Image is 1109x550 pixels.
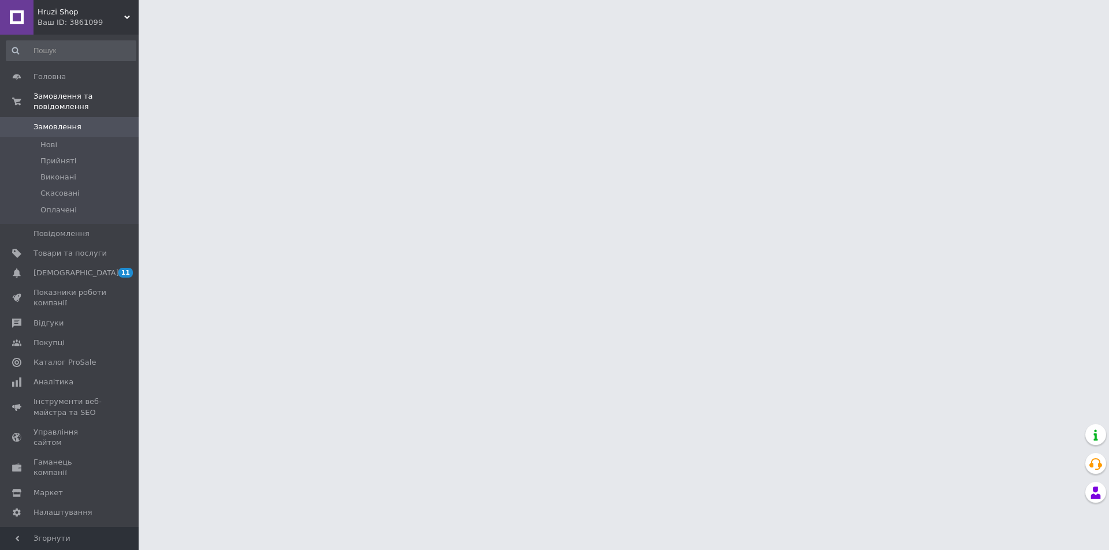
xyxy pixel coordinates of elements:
span: Відгуки [34,318,64,328]
span: Каталог ProSale [34,357,96,368]
span: Замовлення [34,122,81,132]
span: Покупці [34,338,65,348]
span: Виконані [40,172,76,182]
input: Пошук [6,40,136,61]
div: Ваш ID: 3861099 [38,17,139,28]
span: Оплачені [40,205,77,215]
span: Аналітика [34,377,73,387]
span: Показники роботи компанії [34,287,107,308]
span: Маркет [34,488,63,498]
span: Товари та послуги [34,248,107,259]
span: [DEMOGRAPHIC_DATA] [34,268,119,278]
span: Скасовані [40,188,80,199]
span: Повідомлення [34,229,90,239]
span: Головна [34,72,66,82]
span: 11 [118,268,133,278]
span: Гаманець компанії [34,457,107,478]
span: Налаштування [34,507,92,518]
span: Hruzi Shop [38,7,124,17]
span: Прийняті [40,156,76,166]
span: Інструменти веб-майстра та SEO [34,396,107,417]
span: Замовлення та повідомлення [34,91,139,112]
span: Управління сайтом [34,427,107,448]
span: Нові [40,140,57,150]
